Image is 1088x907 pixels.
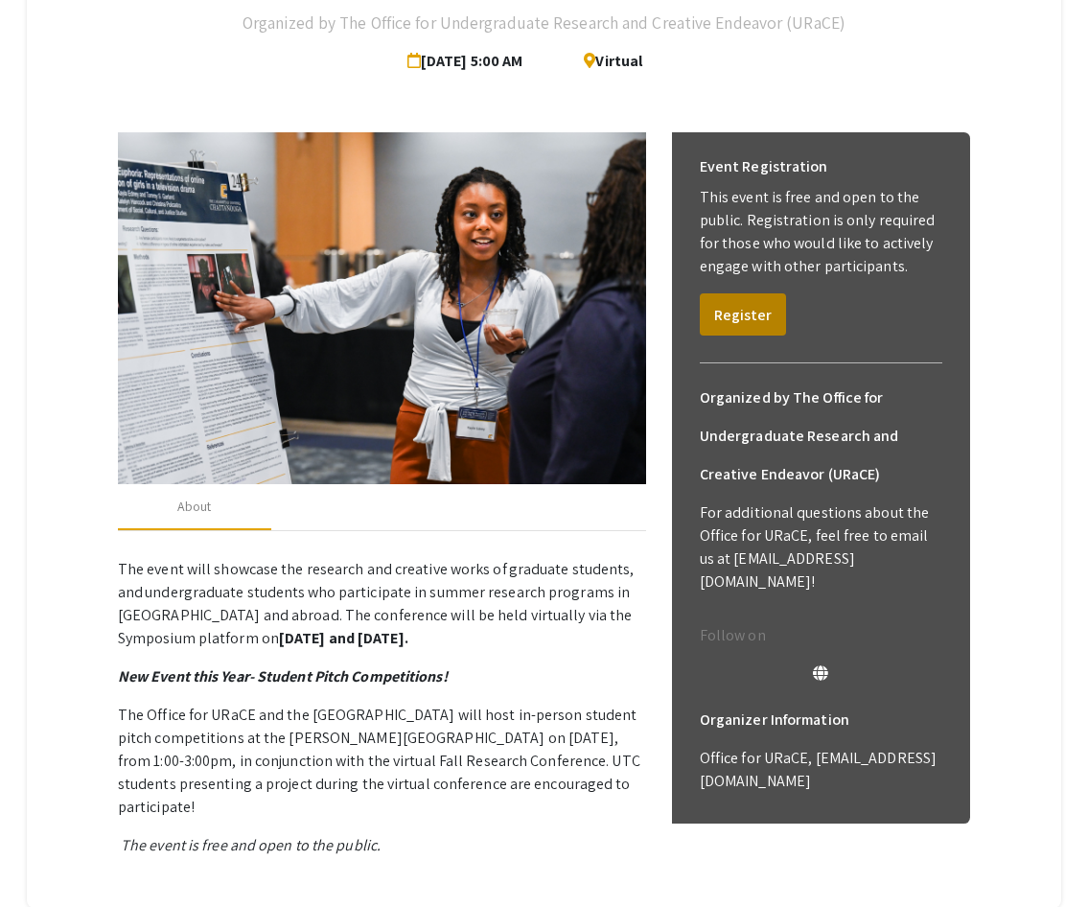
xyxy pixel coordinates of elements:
[118,132,646,484] img: 5d3f10dc-ca97-42bc-807f-35cebc88e3af.jpg
[177,497,212,517] div: About
[700,747,943,793] p: Office for URaCE, [EMAIL_ADDRESS][DOMAIN_NAME]
[14,821,81,893] iframe: Chat
[700,624,943,647] p: Follow on
[279,628,408,648] strong: [DATE] and [DATE].
[118,558,646,650] p: The event will showcase the research and creative works of graduate students, and undergraduate s...
[700,293,786,336] button: Register
[568,42,642,81] span: Virtual
[700,148,828,186] h6: Event Registration
[700,186,943,278] p: This event is free and open to the public. Registration is only required for those who would like...
[700,379,943,494] h6: Organized by The Office for Undergraduate Research and Creative Endeavor (URaCE)
[118,666,448,686] em: New Event this Year- Student Pitch Competitions!
[118,704,646,819] p: The Office for URaCE and the [GEOGRAPHIC_DATA] will host in-person student pitch competitions at ...
[243,4,845,42] h4: Organized by The Office for Undergraduate Research and Creative Endeavor (URaCE)
[700,501,943,593] p: For additional questions about the Office for URaCE, feel free to email us at [EMAIL_ADDRESS][DOM...
[121,835,381,855] em: The event is free and open to the public.
[700,701,943,739] h6: Organizer Information
[407,42,531,81] span: [DATE] 5:00 AM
